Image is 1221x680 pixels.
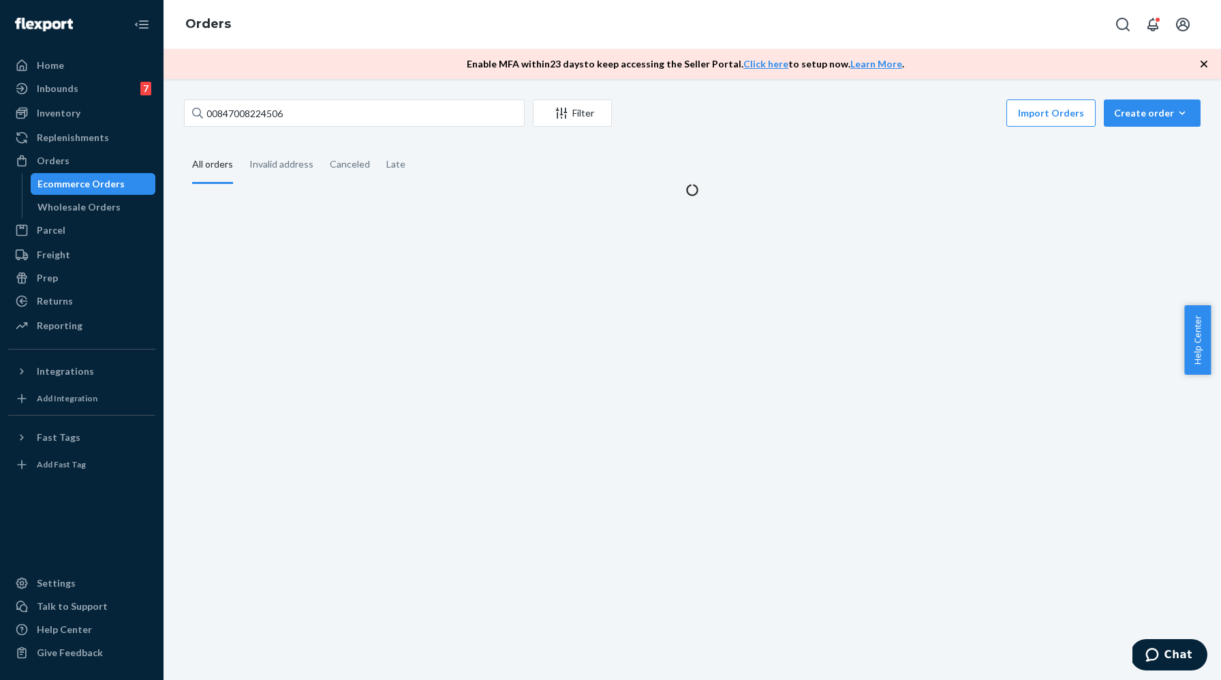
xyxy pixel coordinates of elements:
[8,454,155,476] a: Add Fast Tag
[8,642,155,664] button: Give Feedback
[743,58,788,69] a: Click here
[8,388,155,409] a: Add Integration
[37,294,73,308] div: Returns
[37,131,109,144] div: Replenishments
[8,315,155,337] a: Reporting
[1132,639,1207,673] iframe: Opens a widget where you can chat to one of our agents
[8,267,155,289] a: Prep
[8,572,155,594] a: Settings
[37,154,69,168] div: Orders
[37,576,76,590] div: Settings
[192,146,233,184] div: All orders
[386,146,405,182] div: Late
[37,365,94,378] div: Integrations
[15,18,73,31] img: Flexport logo
[37,319,82,333] div: Reporting
[8,427,155,448] button: Fast Tags
[249,146,313,182] div: Invalid address
[1184,305,1211,375] button: Help Center
[8,127,155,149] a: Replenishments
[8,55,155,76] a: Home
[37,392,97,404] div: Add Integration
[1006,99,1096,127] button: Import Orders
[174,5,242,44] ol: breadcrumbs
[37,459,86,470] div: Add Fast Tag
[8,78,155,99] a: Inbounds7
[128,11,155,38] button: Close Navigation
[140,82,151,95] div: 7
[533,99,612,127] button: Filter
[8,596,155,617] button: Talk to Support
[467,57,904,71] p: Enable MFA within 23 days to keep accessing the Seller Portal. to setup now. .
[37,177,125,191] div: Ecommerce Orders
[37,82,78,95] div: Inbounds
[37,106,80,120] div: Inventory
[1104,99,1201,127] button: Create order
[31,196,156,218] a: Wholesale Orders
[1139,11,1166,38] button: Open notifications
[37,431,80,444] div: Fast Tags
[850,58,902,69] a: Learn More
[37,600,108,613] div: Talk to Support
[1109,11,1137,38] button: Open Search Box
[1169,11,1196,38] button: Open account menu
[37,271,58,285] div: Prep
[534,106,611,120] div: Filter
[8,290,155,312] a: Returns
[31,173,156,195] a: Ecommerce Orders
[37,646,103,660] div: Give Feedback
[330,146,370,182] div: Canceled
[37,223,65,237] div: Parcel
[185,16,231,31] a: Orders
[37,623,92,636] div: Help Center
[37,59,64,72] div: Home
[8,619,155,640] a: Help Center
[8,360,155,382] button: Integrations
[8,102,155,124] a: Inventory
[37,248,70,262] div: Freight
[1114,106,1190,120] div: Create order
[8,244,155,266] a: Freight
[8,219,155,241] a: Parcel
[8,150,155,172] a: Orders
[184,99,525,127] input: Search orders
[37,200,121,214] div: Wholesale Orders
